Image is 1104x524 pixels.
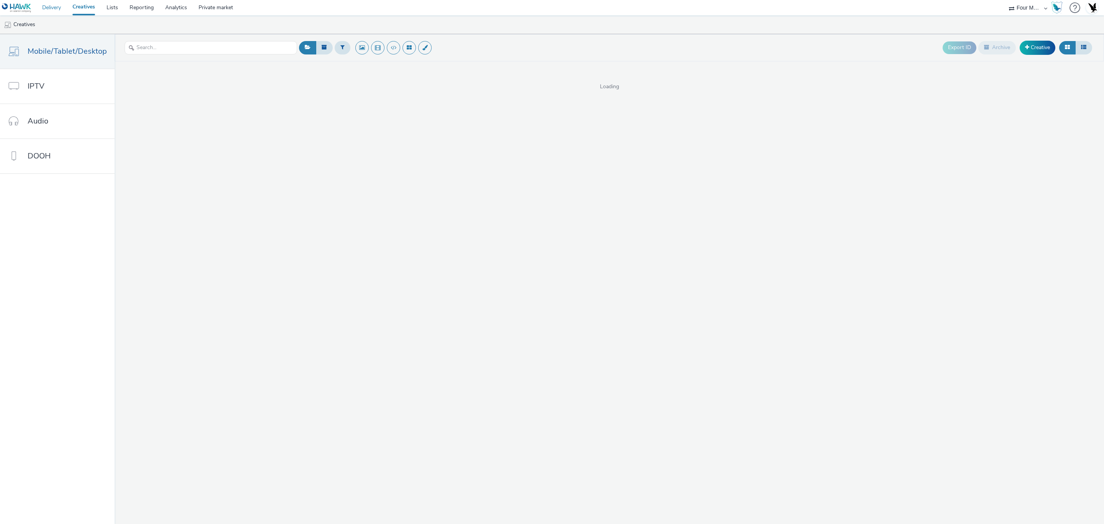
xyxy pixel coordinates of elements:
[943,41,976,54] button: Export ID
[115,83,1104,91] span: Loading
[1020,41,1055,54] a: Creative
[28,150,51,161] span: DOOH
[2,3,31,13] img: undefined Logo
[28,81,44,92] span: IPTV
[978,41,1016,54] button: Archive
[1059,41,1076,54] button: Grid
[28,115,48,127] span: Audio
[1075,41,1092,54] button: Table
[125,41,297,54] input: Search...
[1051,2,1066,14] a: Hawk Academy
[1086,2,1098,13] img: Account UK
[1051,2,1063,14] img: Hawk Academy
[4,21,11,29] img: mobile
[28,46,107,57] span: Mobile/Tablet/Desktop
